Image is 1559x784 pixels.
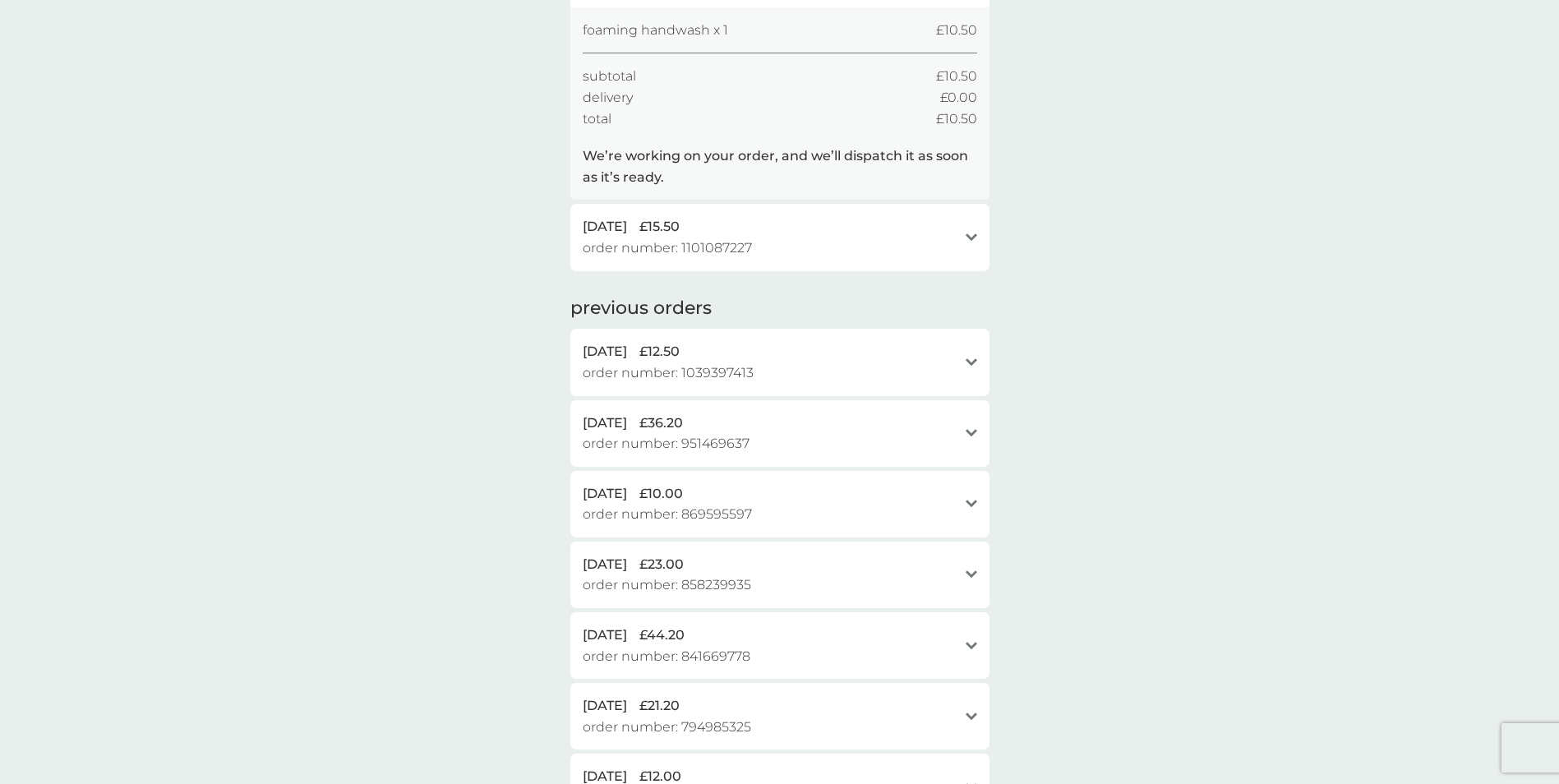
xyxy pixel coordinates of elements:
[583,504,752,525] span: order number: 869595597
[639,483,683,505] span: £10.00
[583,362,754,384] span: order number: 1039397413
[583,341,627,362] span: [DATE]
[583,216,627,238] span: [DATE]
[583,695,627,717] span: [DATE]
[583,20,728,41] span: foaming handwash x 1
[583,87,633,108] span: delivery
[639,625,685,646] span: £44.20
[570,296,712,321] h2: previous orders
[639,216,680,238] span: £15.50
[639,413,683,434] span: £36.20
[936,108,977,130] span: £10.50
[583,554,627,575] span: [DATE]
[583,717,751,738] span: order number: 794985325
[936,66,977,87] span: £10.50
[936,20,977,41] span: £10.50
[583,108,611,130] span: total
[583,66,636,87] span: subtotal
[583,483,627,505] span: [DATE]
[639,695,680,717] span: £21.20
[639,341,680,362] span: £12.50
[583,433,750,454] span: order number: 951469637
[583,145,977,187] p: We’re working on your order, and we’ll dispatch it as soon as it’s ready.
[639,554,684,575] span: £23.00
[583,574,751,596] span: order number: 858239935
[940,87,977,108] span: £0.00
[583,625,627,646] span: [DATE]
[583,646,750,667] span: order number: 841669778
[583,238,752,259] span: order number: 1101087227
[583,413,627,434] span: [DATE]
